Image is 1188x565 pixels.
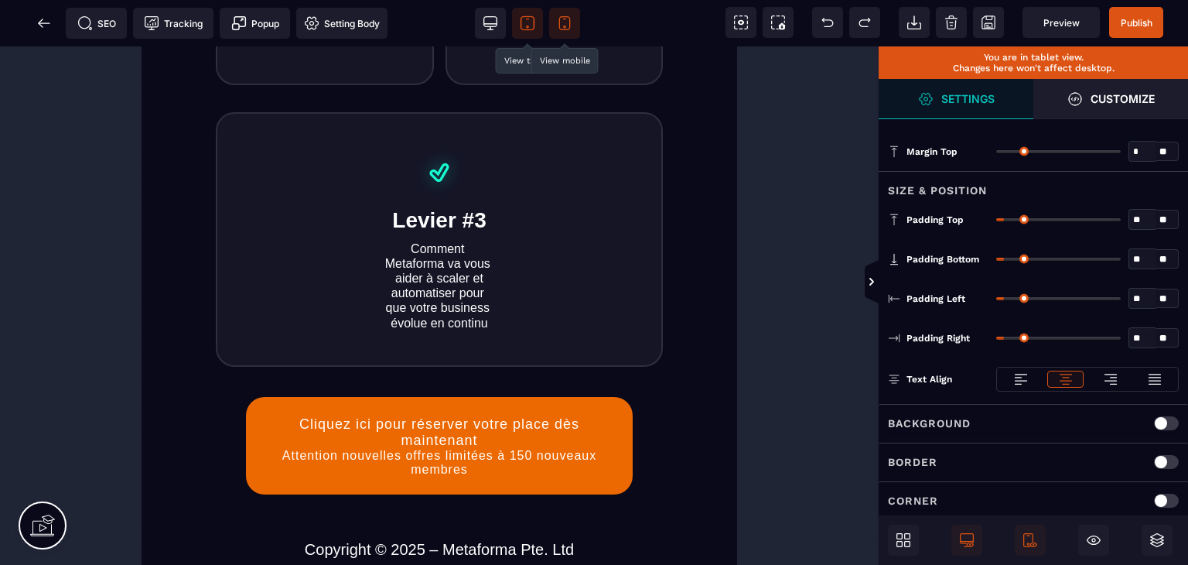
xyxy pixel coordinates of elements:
span: Padding Left [906,293,965,305]
span: Redo [849,7,880,38]
span: Padding Top [906,214,964,226]
span: Screenshot [763,7,794,38]
span: Back [29,8,60,39]
span: Undo [812,7,843,38]
span: View desktop [475,8,506,39]
text: Comment Metaforma va vous aider à scaler et automatiser pour que votre business évolue en continu [107,191,490,288]
p: Corner [888,491,938,510]
p: Text Align [888,372,952,387]
span: Preview [1022,7,1100,38]
span: Create Alert Modal [220,8,290,39]
span: Tracking [144,15,203,31]
span: Open Blocks [888,525,919,556]
span: Preview [1043,17,1080,29]
span: Cmd Hidden Block [1078,525,1109,556]
span: Margin Top [906,146,958,158]
strong: Settings [941,93,995,104]
div: Size & Position [879,171,1188,200]
span: Padding Right [906,332,970,344]
span: Open Style Manager [879,79,1033,119]
span: Clear [936,7,967,38]
span: Toggle Views [879,259,894,306]
p: Background [888,414,971,433]
span: View components [725,7,756,38]
p: Border [888,453,937,471]
span: Favicon [296,8,387,39]
span: Save [1109,7,1163,38]
span: View tablet [512,8,543,39]
span: Setting Body [304,15,380,31]
span: Padding Bottom [906,253,979,265]
img: be661e54e5e0fecea79ef581e2eb2879_t%E1%BA%A3i_xu%E1%BB%91ng.png [269,98,326,154]
span: Popup [231,15,279,31]
h2: Levier #3 [107,157,490,191]
p: You are in tablet view. [886,52,1180,63]
span: SEO [77,15,116,31]
span: Open Sub Layers [1142,525,1173,556]
span: Is Show Desktop [951,525,982,556]
span: Seo meta data [66,8,127,39]
span: Is Show Mobile [1015,525,1046,556]
span: Save [973,7,1004,38]
span: Open Style Manager [1033,79,1188,119]
span: Tracking code [133,8,213,39]
button: Cliquez ici pour réserver votre place dès maintenantAttention nouvelles offres limitées à 150 nou... [104,351,491,448]
strong: Customize [1091,93,1155,104]
span: View mobile [549,8,580,39]
span: Copyright © 2025 – Metaforma Pte. Ltd [163,495,432,512]
p: Changes here won't affect desktop. [886,63,1180,74]
span: Publish [1121,17,1152,29]
span: Open Import Webpage [899,7,930,38]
